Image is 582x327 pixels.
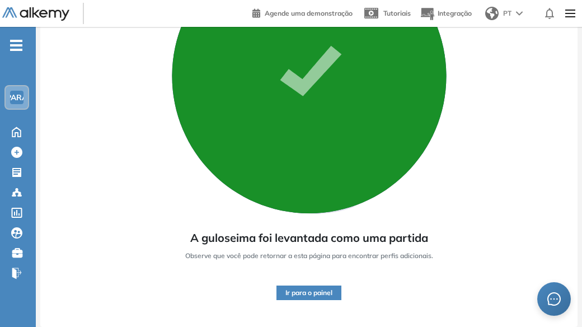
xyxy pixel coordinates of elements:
font: Agende uma demonstração [265,9,353,17]
span: mensagem [547,292,561,306]
font: A guloseima foi levantada como uma partida [190,231,428,245]
a: Agende uma demonstração [252,6,353,19]
font: Integração [438,9,472,17]
font: Observe que você pode retornar a esta página para encontrar perfis adicionais. [185,251,433,260]
button: Ir para o painel [276,286,341,300]
font: Ir para o painel [285,288,332,297]
font: Tutoriais [383,9,411,17]
button: Integração [420,2,472,26]
img: Logotipo [2,7,69,21]
img: Menu [561,2,580,25]
img: seta [516,11,523,16]
font: PARA [6,92,27,102]
img: mundo [485,7,499,20]
font: PT [503,9,511,17]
